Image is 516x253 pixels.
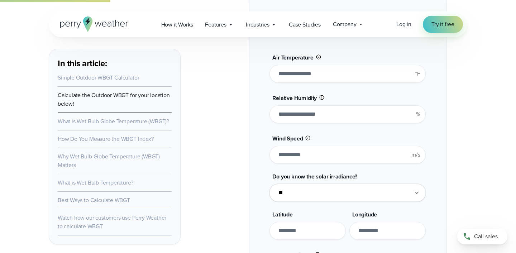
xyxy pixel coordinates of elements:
[352,210,377,219] span: Longitude
[272,94,317,102] span: Relative Humidity
[396,20,411,29] a: Log in
[58,73,139,82] a: Simple Outdoor WBGT Calculator
[58,91,170,108] a: Calculate the Outdoor WBGT for your location below!
[423,16,463,33] a: Try it free
[272,172,357,181] span: Do you know the solar irradiance?
[457,229,507,244] a: Call sales
[58,152,160,169] a: Why Wet Bulb Globe Temperature (WBGT) Matters
[396,20,411,28] span: Log in
[246,20,269,29] span: Industries
[333,20,357,29] span: Company
[474,232,498,241] span: Call sales
[58,214,166,230] a: Watch how our customers use Perry Weather to calculate WBGT
[283,17,327,32] a: Case Studies
[272,134,303,143] span: Wind Speed
[289,20,321,29] span: Case Studies
[272,53,313,62] span: Air Temperature
[58,117,169,125] a: What is Wet Bulb Globe Temperature (WBGT)?
[205,20,226,29] span: Features
[58,135,154,143] a: How Do You Measure the WBGT Index?
[155,17,199,32] a: How it Works
[58,178,133,187] a: What is Wet Bulb Temperature?
[58,58,172,69] h3: In this article:
[272,210,293,219] span: Latitude
[431,20,454,29] span: Try it free
[161,20,193,29] span: How it Works
[58,196,130,204] a: Best Ways to Calculate WBGT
